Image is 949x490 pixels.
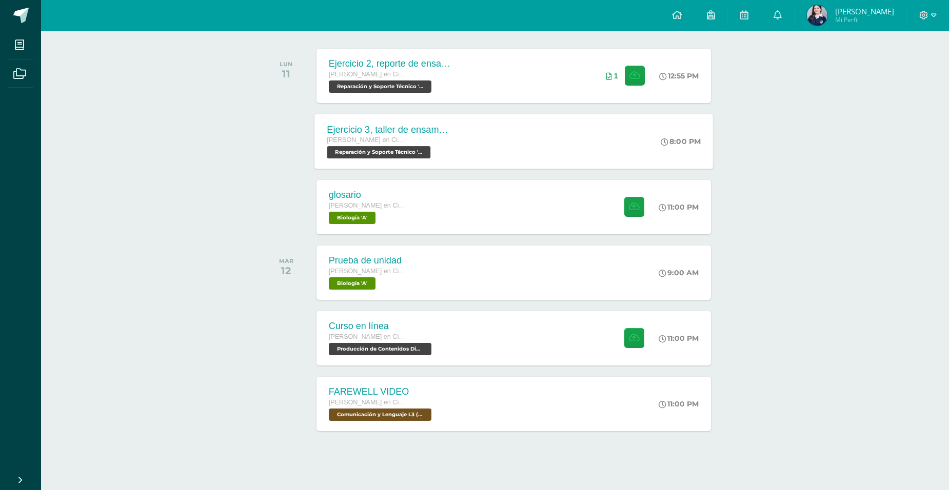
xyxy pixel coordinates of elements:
div: 9:00 AM [659,268,699,277]
span: Reparación y Soporte Técnico 'A' [327,146,430,158]
span: [PERSON_NAME] en Ciencias y Letras con Orientación en Computación [329,202,406,209]
span: [PERSON_NAME] en Ciencias y Letras con Orientación en Computación [329,268,406,275]
span: Mi Perfil [835,15,894,24]
span: 1 [614,72,618,80]
div: glosario [329,190,406,200]
span: [PERSON_NAME] en Ciencias y Letras con Orientación en Computación [329,399,406,406]
div: Archivos entregados [606,72,618,80]
span: [PERSON_NAME] en Ciencias y Letras con Orientación en Computación [329,71,406,78]
div: Curso en línea [329,321,434,332]
div: Prueba de unidad [329,255,406,266]
span: Comunicación y Lenguaje L3 (Inglés Técnico) 5 'A' [329,409,431,421]
span: Reparación y Soporte Técnico 'A' [329,80,431,93]
div: Ejercicio 2, reporte de ensamblaje [329,58,452,69]
div: Ejercicio 3, taller de ensamblaje [327,124,451,135]
span: [PERSON_NAME] en Ciencias y Letras con Orientación en Computación [327,136,405,144]
span: Biología 'A' [329,277,375,290]
div: 8:00 PM [661,137,701,146]
div: 11 [280,68,292,80]
div: 11:00 PM [659,399,699,409]
div: LUN [280,60,292,68]
span: Biología 'A' [329,212,375,224]
span: [PERSON_NAME] [835,6,894,16]
div: FAREWELL VIDEO [329,386,434,397]
div: 12 [279,264,293,277]
div: 11:00 PM [659,334,699,343]
div: 12:55 PM [659,71,699,80]
span: Producción de Contenidos Digitales 'A' [329,343,431,355]
span: [PERSON_NAME] en Ciencias y Letras con Orientación en Computación [329,333,406,340]
img: bc454ee332b5e7564552bee85202058b.png [807,5,827,26]
div: MAR [279,257,293,264]
div: 11:00 PM [659,202,699,212]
